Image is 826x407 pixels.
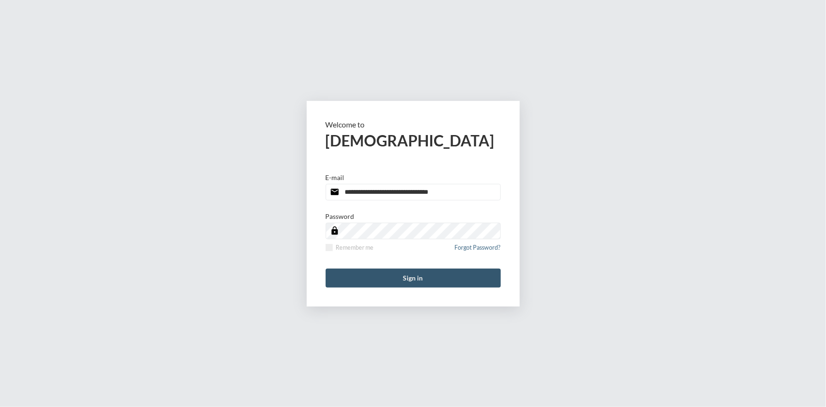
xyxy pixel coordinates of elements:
p: Password [326,212,355,220]
a: Forgot Password? [455,244,501,257]
p: E-mail [326,173,345,181]
h2: [DEMOGRAPHIC_DATA] [326,131,501,150]
label: Remember me [326,244,374,251]
button: Sign in [326,269,501,288]
p: Welcome to [326,120,501,129]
